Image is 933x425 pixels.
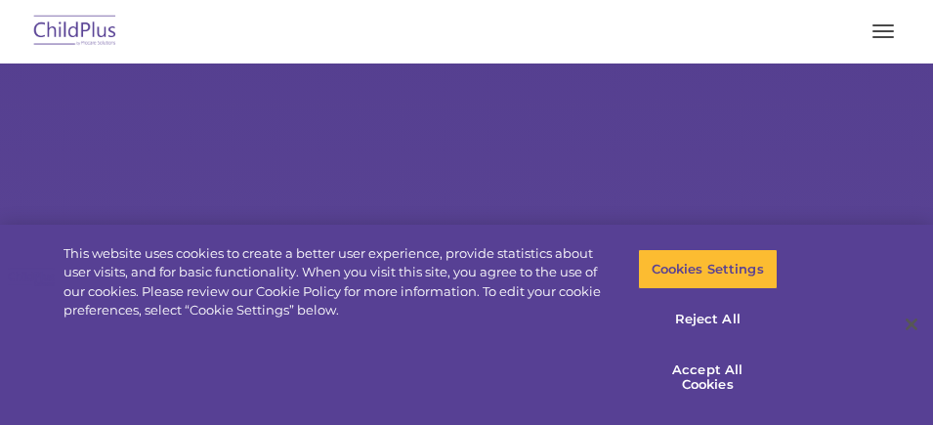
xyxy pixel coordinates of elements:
div: This website uses cookies to create a better user experience, provide statistics about user visit... [64,244,610,320]
button: Cookies Settings [638,249,778,290]
img: ChildPlus by Procare Solutions [29,9,121,55]
button: Reject All [638,299,778,340]
button: Close [890,303,933,346]
button: Accept All Cookies [638,350,778,405]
